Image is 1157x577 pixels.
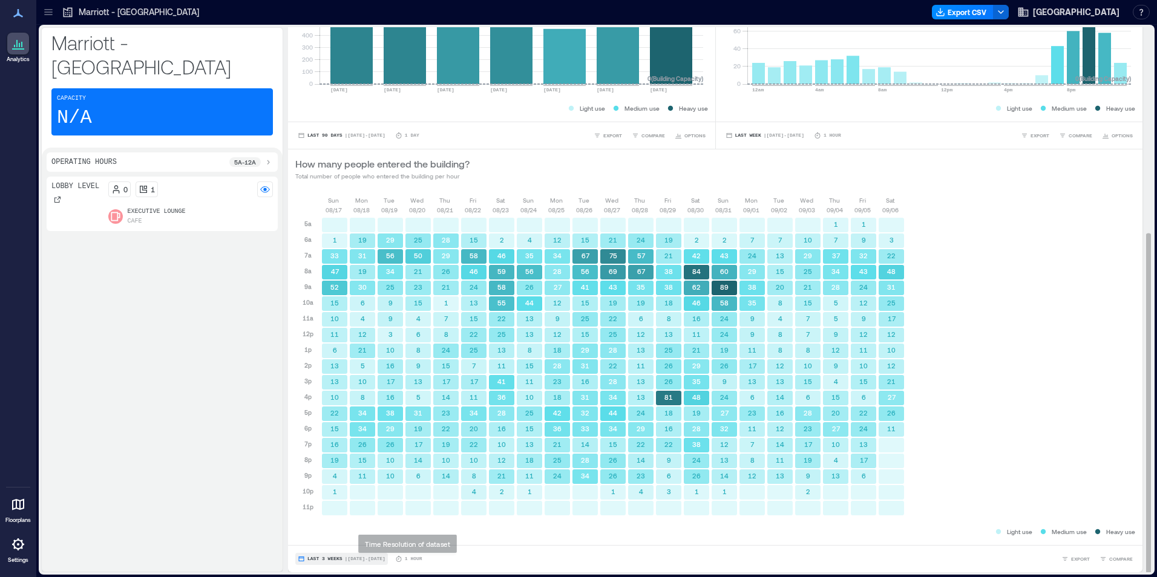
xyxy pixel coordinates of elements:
p: 2p [304,360,312,370]
p: Executive Lounge [128,207,186,217]
text: 19 [637,299,645,307]
span: OPTIONS [684,132,706,139]
p: Tue [773,195,784,205]
p: 8a [304,266,312,276]
text: 13 [497,346,506,354]
span: EXPORT [603,132,622,139]
text: 15 [470,236,478,244]
text: 25 [386,283,395,291]
text: 10 [887,346,896,354]
text: 13 [664,330,673,338]
p: 7a [304,250,312,260]
text: 25 [497,330,506,338]
text: 12am [752,87,764,93]
text: 12 [887,330,896,338]
text: 12 [859,299,868,307]
p: 6a [304,235,312,244]
text: 58 [720,299,729,307]
text: 13 [330,362,339,370]
text: 18 [553,346,562,354]
p: 08/23 [493,205,509,215]
p: Wed [800,195,813,205]
text: 16 [692,315,701,322]
text: 15 [581,330,589,338]
p: Sun [718,195,729,205]
text: 15 [442,362,450,370]
text: 22 [470,330,478,338]
button: Last Week |[DATE]-[DATE] [723,129,807,142]
p: Fri [664,195,671,205]
p: Mon [745,195,758,205]
a: Floorplans [2,490,34,527]
text: 18 [664,299,673,307]
button: Last 3 Weeks |[DATE]-[DATE] [295,553,388,565]
tspan: 0 [736,80,740,87]
text: 7 [472,362,476,370]
text: 7 [806,330,810,338]
button: Export CSV [932,5,994,19]
text: 28 [609,346,617,354]
text: 46 [692,299,701,307]
text: 11 [748,346,756,354]
text: 10 [330,315,339,322]
text: 19 [664,236,673,244]
text: 9 [416,362,421,370]
text: 4 [528,236,532,244]
tspan: 200 [302,56,313,63]
text: 35 [637,283,645,291]
text: 24 [720,315,729,322]
p: Lobby Level [51,181,99,191]
text: 25 [664,346,673,354]
text: 8 [416,346,421,354]
p: Floorplans [5,517,31,524]
text: 4am [815,87,824,93]
p: 09/06 [882,205,899,215]
text: 19 [609,299,617,307]
text: 9 [862,236,866,244]
tspan: 400 [302,31,313,39]
text: 9 [750,330,755,338]
text: 69 [609,267,617,275]
span: OPTIONS [1112,132,1133,139]
text: 38 [664,283,673,291]
text: 17 [888,315,896,322]
text: 21 [609,236,617,244]
tspan: 100 [302,68,313,75]
text: 21 [692,346,701,354]
text: 25 [609,330,617,338]
text: 25 [470,346,478,354]
p: 08/17 [326,205,342,215]
text: 22 [497,315,506,322]
text: 19 [358,267,367,275]
text: 4 [416,315,421,322]
text: 56 [386,252,395,259]
text: 25 [804,267,812,275]
text: 7 [750,236,755,244]
text: 43 [859,267,868,275]
text: 4pm [1004,87,1013,93]
p: 9a [304,282,312,292]
text: 20 [776,283,784,291]
p: Mon [550,195,563,205]
p: Sat [886,195,894,205]
text: 56 [525,267,534,275]
text: 46 [497,252,506,259]
span: EXPORT [1031,132,1049,139]
text: 15 [581,299,589,307]
text: 15 [776,267,784,275]
text: 25 [414,236,422,244]
text: [DATE] [543,87,561,93]
span: COMPARE [1109,555,1133,562]
text: 19 [720,346,729,354]
text: 1 [444,299,448,307]
text: 15 [330,299,339,307]
text: 1 [862,220,866,228]
text: 75 [609,252,617,259]
p: Sun [328,195,339,205]
text: 22 [609,315,617,322]
text: 58 [497,283,506,291]
p: 09/05 [854,205,871,215]
text: 6 [639,315,643,322]
text: 5 [361,362,365,370]
text: 13 [525,330,534,338]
